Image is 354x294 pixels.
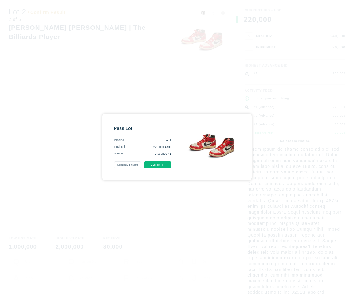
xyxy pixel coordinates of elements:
[114,138,124,142] div: Passing
[144,161,171,168] button: Confirm
[125,145,171,149] div: 220,000 USD
[114,126,171,131] div: Pass Lot
[114,145,125,149] div: Final Bid
[114,152,123,156] div: Source
[114,161,141,168] button: Continue Bidding
[124,138,171,142] div: Lot 2
[123,152,171,156] div: Advance #1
